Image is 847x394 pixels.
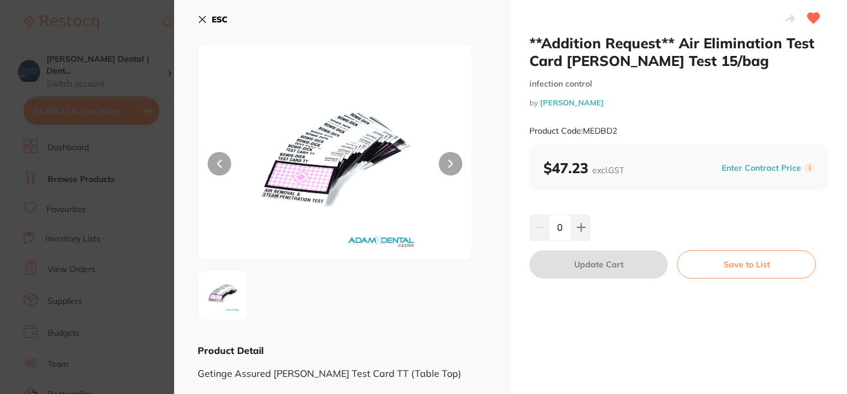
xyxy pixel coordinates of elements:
b: $47.23 [543,159,624,177]
b: ESC [212,14,228,25]
small: by [529,98,828,107]
small: Product Code: MEDBD2 [529,126,617,136]
span: excl. GST [592,165,624,176]
button: Update Cart [529,250,668,279]
a: [PERSON_NAME] [540,98,604,107]
img: Mi5qcGc [253,74,417,260]
button: Enter Contract Price [718,163,805,174]
h2: **Addition Request** Air Elimination Test Card [PERSON_NAME] Test 15/bag [529,34,828,69]
b: Product Detail [198,345,264,356]
label: i [805,163,814,173]
small: infection control [529,79,828,89]
button: ESC [198,9,228,29]
img: Mi5qcGc [202,274,244,316]
button: Save to List [677,250,816,279]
